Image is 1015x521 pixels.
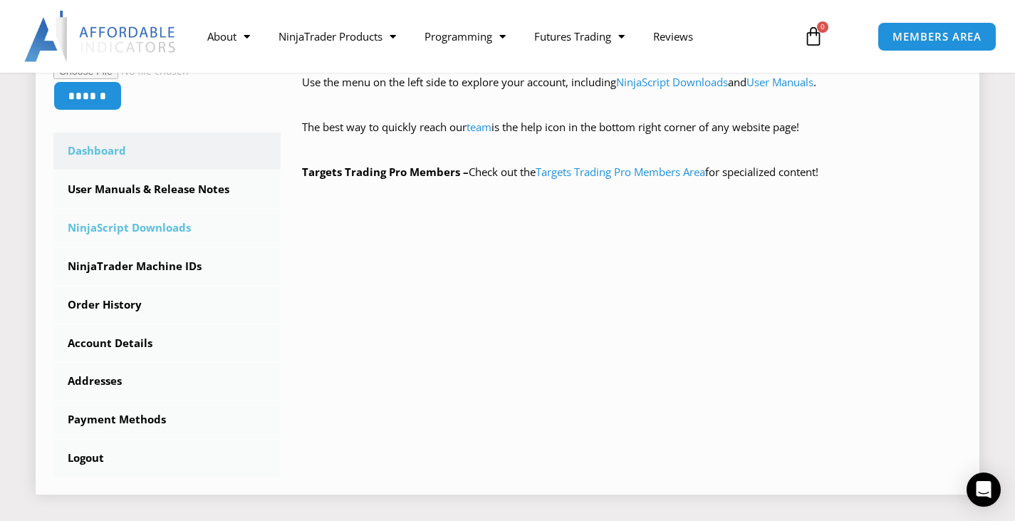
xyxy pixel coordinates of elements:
[967,473,1001,507] div: Open Intercom Messenger
[302,73,962,113] p: Use the menu on the left side to explore your account, including and .
[264,20,410,53] a: NinjaTrader Products
[24,11,177,62] img: LogoAI | Affordable Indicators – NinjaTrader
[302,118,962,158] p: The best way to quickly reach our is the help icon in the bottom right corner of any website page!
[520,20,639,53] a: Futures Trading
[53,171,281,208] a: User Manuals & Release Notes
[892,31,982,42] span: MEMBERS AREA
[53,363,281,400] a: Addresses
[53,440,281,477] a: Logout
[53,325,281,362] a: Account Details
[302,163,962,182] p: Check out the for specialized content!
[53,133,281,477] nav: Account pages
[302,165,469,179] strong: Targets Trading Pro Members –
[746,75,813,89] a: User Manuals
[616,75,728,89] a: NinjaScript Downloads
[53,287,281,324] a: Order History
[782,16,845,57] a: 0
[53,401,281,438] a: Payment Methods
[193,20,792,53] nav: Menu
[467,120,491,134] a: team
[817,21,828,33] span: 0
[536,165,705,179] a: Targets Trading Pro Members Area
[410,20,520,53] a: Programming
[193,20,264,53] a: About
[878,22,996,51] a: MEMBERS AREA
[639,20,707,53] a: Reviews
[53,248,281,285] a: NinjaTrader Machine IDs
[53,133,281,170] a: Dashboard
[53,210,281,247] a: NinjaScript Downloads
